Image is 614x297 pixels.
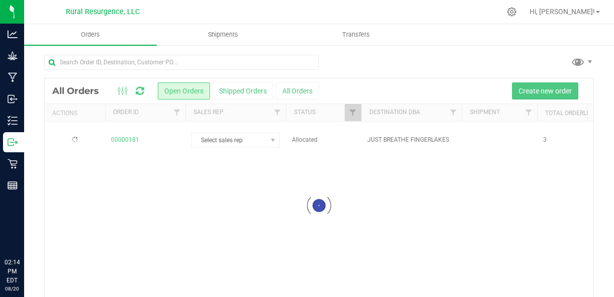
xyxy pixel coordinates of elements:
a: Shipments [157,24,289,45]
inline-svg: Manufacturing [8,72,18,82]
p: 08/20 [5,285,20,292]
inline-svg: Inventory [8,116,18,126]
inline-svg: Reports [8,180,18,190]
span: Orders [67,30,114,39]
p: 02:14 PM EDT [5,258,20,285]
span: Shipments [194,30,252,39]
input: Search Order ID, Destination, Customer PO... [44,55,319,70]
span: Transfers [329,30,383,39]
inline-svg: Grow [8,51,18,61]
span: Rural Resurgence, LLC [66,8,140,16]
div: Manage settings [505,7,518,17]
a: Transfers [289,24,422,45]
a: Orders [24,24,157,45]
inline-svg: Analytics [8,29,18,39]
inline-svg: Outbound [8,137,18,147]
inline-svg: Inbound [8,94,18,104]
span: Hi, [PERSON_NAME]! [530,8,595,16]
inline-svg: Retail [8,159,18,169]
